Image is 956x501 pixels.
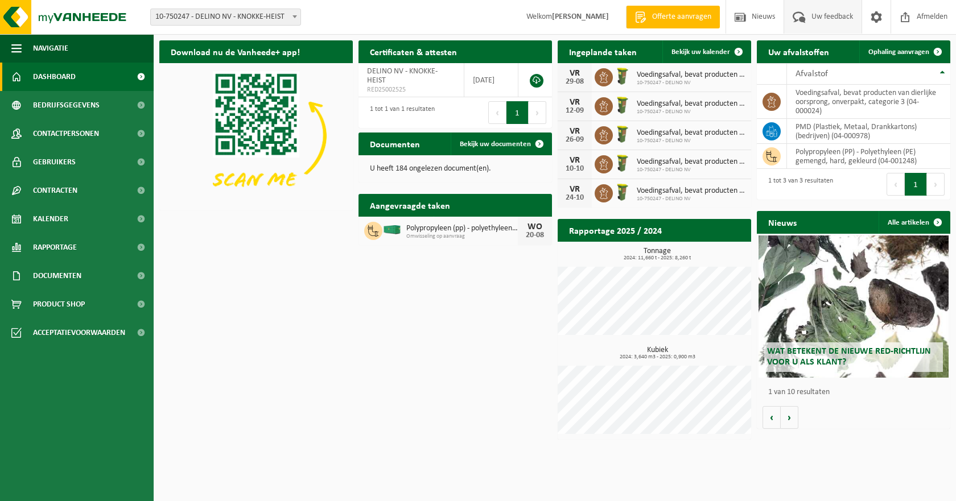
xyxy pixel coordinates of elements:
div: 29-08 [563,78,586,86]
h2: Rapportage 2025 / 2024 [558,219,673,241]
span: Documenten [33,262,81,290]
span: DELINO NV - KNOKKE-HEIST [367,67,438,85]
button: Next [927,173,945,196]
span: Dashboard [33,63,76,91]
button: Previous [488,101,506,124]
img: WB-0060-HPE-GN-50 [613,96,632,115]
span: Afvalstof [796,69,828,78]
h2: Aangevraagde taken [358,194,461,216]
span: Navigatie [33,34,68,63]
h2: Certificaten & attesten [358,40,468,63]
img: WB-0060-HPE-GN-50 [613,183,632,202]
span: Bedrijfsgegevens [33,91,100,119]
span: Offerte aanvragen [649,11,714,23]
span: Wat betekent de nieuwe RED-richtlijn voor u als klant? [767,347,931,367]
button: Vorige [763,406,781,429]
a: Bekijk rapportage [666,241,750,264]
div: 10-10 [563,165,586,173]
td: voedingsafval, bevat producten van dierlijke oorsprong, onverpakt, categorie 3 (04-000024) [787,85,950,119]
a: Bekijk uw kalender [662,40,750,63]
span: 10-750247 - DELINO NV - KNOKKE-HEIST [151,9,300,25]
span: Kalender [33,205,68,233]
div: 12-09 [563,107,586,115]
span: Omwisseling op aanvraag [406,233,518,240]
td: polypropyleen (PP) - Polyethyleen (PE) gemengd, hard, gekleurd (04-001248) [787,144,950,169]
span: Voedingsafval, bevat producten van dierlijke oorsprong, onverpakt, categorie 3 [637,100,745,109]
span: Contactpersonen [33,119,99,148]
button: Next [529,101,546,124]
a: Bekijk uw documenten [451,133,551,155]
h3: Tonnage [563,247,751,261]
a: Wat betekent de nieuwe RED-richtlijn voor u als klant? [759,235,948,378]
div: 20-08 [524,231,546,239]
a: Offerte aanvragen [626,6,720,28]
img: WB-0060-HPE-GN-50 [613,67,632,86]
button: 1 [506,101,529,124]
span: Gebruikers [33,148,76,176]
a: Alle artikelen [879,211,949,234]
div: VR [563,69,586,78]
h2: Ingeplande taken [558,40,648,63]
div: VR [563,185,586,194]
span: 10-750247 - DELINO NV [637,109,745,115]
div: WO [524,222,546,231]
span: Acceptatievoorwaarden [33,318,125,347]
span: 10-750247 - DELINO NV [637,196,745,202]
span: Polypropyleen (pp) - polyethyleen (pe) gemengd, hard, gekleurd [406,224,518,233]
span: Voedingsafval, bevat producten van dierlijke oorsprong, onverpakt, categorie 3 [637,187,745,196]
span: Product Shop [33,290,85,318]
button: Volgende [781,406,798,429]
span: Voedingsafval, bevat producten van dierlijke oorsprong, onverpakt, categorie 3 [637,129,745,138]
img: WB-0060-HPE-GN-50 [613,154,632,173]
span: Bekijk uw kalender [671,48,730,56]
span: Ophaling aanvragen [868,48,929,56]
span: Voedingsafval, bevat producten van dierlijke oorsprong, onverpakt, categorie 3 [637,71,745,80]
p: 1 van 10 resultaten [768,388,945,396]
h2: Download nu de Vanheede+ app! [159,40,311,63]
td: PMD (Plastiek, Metaal, Drankkartons) (bedrijven) (04-000978) [787,119,950,144]
img: WB-0060-HPE-GN-50 [613,125,632,144]
div: VR [563,127,586,136]
div: 24-10 [563,194,586,202]
td: [DATE] [464,63,518,97]
a: Ophaling aanvragen [859,40,949,63]
div: VR [563,156,586,165]
span: Rapportage [33,233,77,262]
span: 2024: 3,640 m3 - 2025: 0,900 m3 [563,354,751,360]
img: HK-XC-40-GN-00 [382,225,402,235]
p: U heeft 184 ongelezen document(en). [370,165,541,173]
img: Download de VHEPlus App [159,63,353,208]
div: 1 tot 1 van 1 resultaten [364,100,435,125]
h2: Documenten [358,133,431,155]
span: 2024: 11,660 t - 2025: 8,260 t [563,255,751,261]
strong: [PERSON_NAME] [552,13,609,21]
span: 10-750247 - DELINO NV - KNOKKE-HEIST [150,9,301,26]
span: RED25002525 [367,85,455,94]
span: 10-750247 - DELINO NV [637,138,745,144]
span: Bekijk uw documenten [460,140,531,148]
h2: Uw afvalstoffen [757,40,840,63]
button: 1 [905,173,927,196]
h3: Kubiek [563,346,751,360]
span: 10-750247 - DELINO NV [637,80,745,86]
div: VR [563,98,586,107]
span: Contracten [33,176,77,205]
div: 26-09 [563,136,586,144]
div: 1 tot 3 van 3 resultaten [763,172,833,197]
h2: Nieuws [757,211,808,233]
button: Previous [887,173,905,196]
span: Voedingsafval, bevat producten van dierlijke oorsprong, onverpakt, categorie 3 [637,158,745,167]
span: 10-750247 - DELINO NV [637,167,745,173]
